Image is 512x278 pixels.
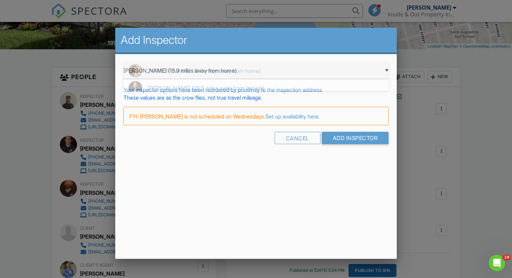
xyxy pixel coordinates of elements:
[121,33,391,47] h2: Add Inspector
[123,79,389,97] span: [PERSON_NAME] (26.5 miles away from last job)
[123,107,389,125] div: FYI: [PERSON_NAME] is not scheduled on Wednesdays.
[129,64,142,78] img: img_1204.jpeg
[265,113,320,120] a: Set up availability here.
[275,132,320,144] div: Cancel
[123,62,389,79] span: [PERSON_NAME] (15.9 miles away from home)
[489,255,505,271] iframe: Intercom live chat
[129,81,142,95] img: bj001.jpg
[503,255,511,260] span: 10
[322,132,389,144] input: Add Inspector
[123,94,389,101] div: These values are as the crow flies, not true travel mileage.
